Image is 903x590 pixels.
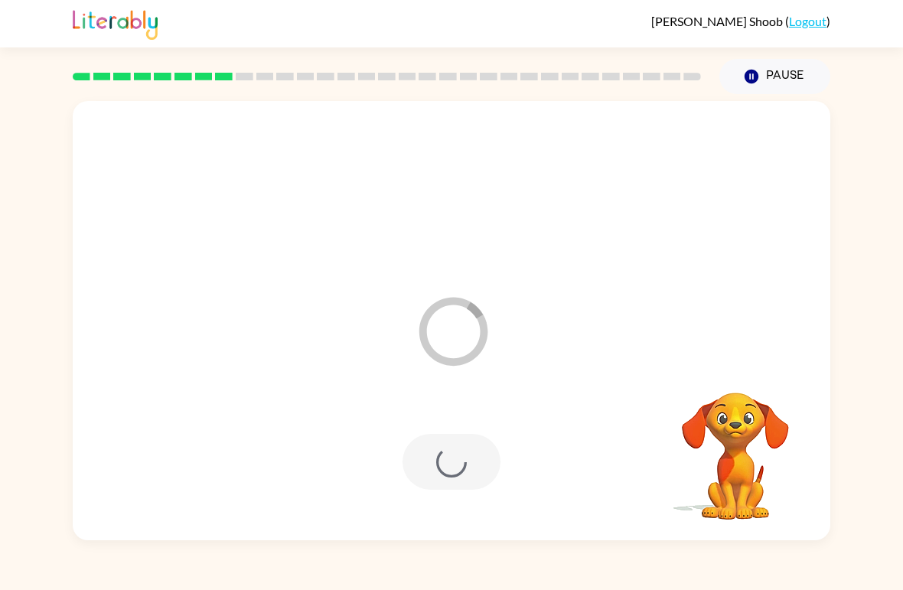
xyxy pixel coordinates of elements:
a: Logout [789,14,826,28]
video: Your browser must support playing .mp4 files to use Literably. Please try using another browser. [659,369,812,522]
button: Pause [719,59,830,94]
span: [PERSON_NAME] Shoob [651,14,785,28]
div: ( ) [651,14,830,28]
img: Literably [73,6,158,40]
